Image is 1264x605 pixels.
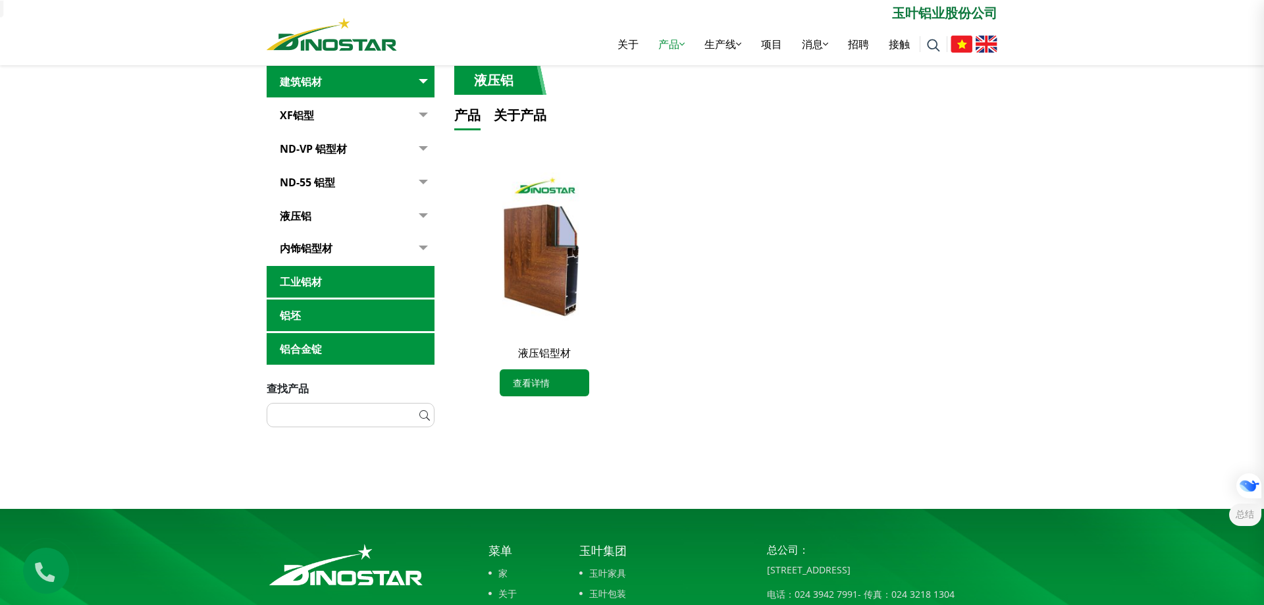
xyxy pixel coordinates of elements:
[464,172,625,334] img: 液压铝型材
[474,71,513,89] font: 液压铝
[858,588,891,600] font: - 传真：
[976,36,997,53] img: 英语
[838,23,879,65] a: 招聘
[494,106,546,124] font: 关于产品
[280,209,311,223] font: 液压铝
[513,377,550,389] font: 查看详情
[658,37,679,51] font: 产品
[267,300,434,332] a: 铝坯
[767,542,809,557] font: 总公司：
[267,167,434,199] a: ND-55 铝型
[488,542,512,558] font: 菜单
[267,133,434,165] a: ND-VP 铝型材
[280,342,322,356] font: 铝合金锭
[927,39,940,52] img: 搜索
[695,23,751,65] a: 生产线
[761,37,782,51] font: 项目
[280,308,301,323] font: 铝坯
[892,4,997,22] font: 玉叶铝业股份公司
[589,587,626,600] font: 玉叶包装
[767,564,851,576] font: [STREET_ADDRESS]
[280,74,322,89] font: 建筑铝材
[795,588,858,600] a: 024 3942 7991
[889,37,910,51] font: 接触
[751,23,792,65] a: 项目
[618,37,639,51] font: 关于
[608,23,648,65] a: 关于
[488,566,526,580] a: 家
[267,333,434,365] a: 铝合金锭
[280,275,322,289] font: 工业铝材
[267,381,309,396] font: 查找产品
[704,37,736,51] font: 生产线
[792,23,838,65] a: 消息
[579,587,747,600] a: 玉叶包装
[267,542,425,588] img: logo_footer
[579,566,747,580] a: 玉叶家具
[891,588,955,600] a: 024 3218 1304
[848,37,869,51] font: 招聘
[488,587,526,600] a: 关于
[267,18,397,51] img: 恐龙之星
[267,266,434,298] a: 工业铝材
[579,542,627,558] font: 玉叶集团
[518,346,571,360] a: 液压铝型材
[589,567,626,579] font: 玉叶家具
[454,106,481,124] font: 产品
[802,37,823,51] font: 消息
[280,108,314,122] font: XF铝型
[267,99,434,132] a: XF铝型
[500,369,589,396] a: 查看详情
[267,200,434,232] a: 液压铝
[951,36,972,53] img: 越南语
[498,567,508,579] font: 家
[879,23,920,65] a: 接触
[267,232,434,265] a: 内饰铝型材
[767,588,795,600] font: 电话：
[267,66,434,98] a: 建筑铝材
[280,241,332,255] font: 内饰铝型材
[280,175,335,190] font: ND-55 铝型
[648,23,695,65] a: 产品
[280,142,347,156] font: ND-VP 铝型材
[498,587,517,600] font: 关于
